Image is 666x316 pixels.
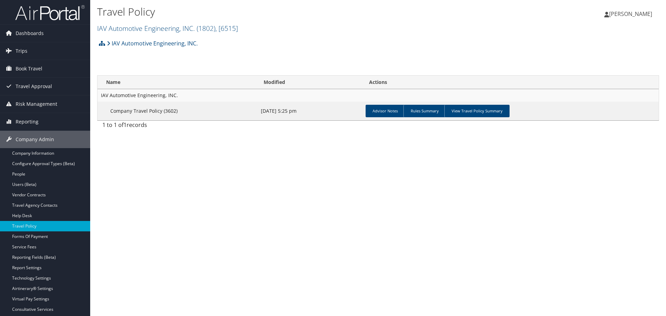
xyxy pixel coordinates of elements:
a: View Travel Policy Summary [444,105,510,117]
a: Rules Summary [403,105,446,117]
span: Dashboards [16,25,44,42]
img: airportal-logo.png [15,5,85,21]
a: IAV Automotive Engineering, INC. [107,36,198,50]
div: 1 to 1 of records [102,121,232,133]
a: Advisor Notes [366,105,405,117]
td: Company Travel Policy (3602) [97,102,257,120]
span: Reporting [16,113,39,130]
th: Actions [363,76,659,89]
span: Travel Approval [16,78,52,95]
span: [PERSON_NAME] [609,10,652,18]
span: , [ 6515 ] [215,24,238,33]
th: Name: activate to sort column ascending [97,76,257,89]
td: [DATE] 5:25 pm [257,102,363,120]
h1: Travel Policy [97,5,472,19]
a: IAV Automotive Engineering, INC. [97,24,238,33]
span: ( 1802 ) [197,24,215,33]
span: Risk Management [16,95,57,113]
span: Company Admin [16,131,54,148]
span: Book Travel [16,60,42,77]
td: IAV Automotive Engineering, INC. [97,89,659,102]
span: 1 [123,121,127,129]
span: Trips [16,42,27,60]
th: Modified: activate to sort column ascending [257,76,363,89]
a: [PERSON_NAME] [604,3,659,24]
